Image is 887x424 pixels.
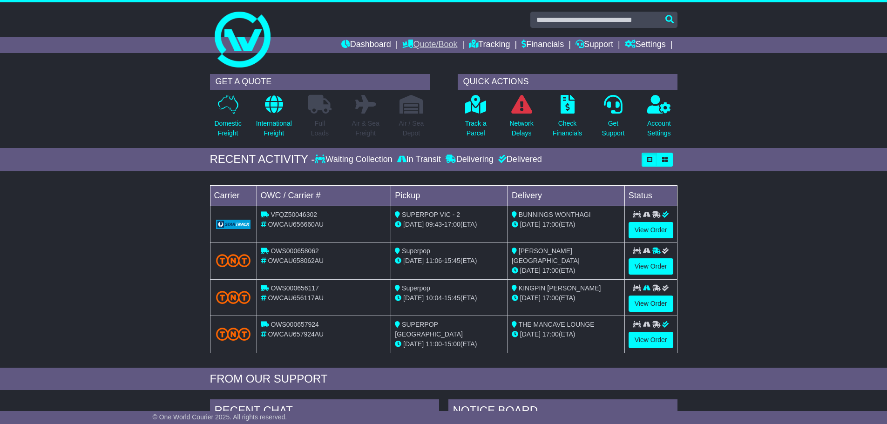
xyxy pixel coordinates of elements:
[443,155,496,165] div: Delivering
[521,37,564,53] a: Financials
[315,155,394,165] div: Waiting Collection
[153,413,287,421] span: © One World Courier 2025. All rights reserved.
[395,321,463,338] span: SUPERPOP [GEOGRAPHIC_DATA]
[403,257,424,264] span: [DATE]
[402,284,430,292] span: Superpop
[512,247,580,264] span: [PERSON_NAME][GEOGRAPHIC_DATA]
[268,221,324,228] span: OWCAU656660AU
[576,37,613,53] a: Support
[216,291,251,303] img: TNT_Domestic.png
[395,220,504,229] div: - (ETA)
[542,330,559,338] span: 17:00
[542,267,559,274] span: 17:00
[399,119,424,138] p: Air / Sea Depot
[542,294,559,302] span: 17:00
[601,94,625,143] a: GetSupport
[512,266,621,276] div: (ETA)
[444,294,460,302] span: 15:45
[216,328,251,340] img: TNT_Domestic.png
[602,119,624,138] p: Get Support
[496,155,542,165] div: Delivered
[426,257,442,264] span: 11:06
[256,119,292,138] p: International Freight
[512,330,621,339] div: (ETA)
[647,94,671,143] a: AccountSettings
[469,37,510,53] a: Tracking
[395,256,504,266] div: - (ETA)
[402,37,457,53] a: Quote/Book
[403,340,424,348] span: [DATE]
[352,119,379,138] p: Air & Sea Freight
[256,94,292,143] a: InternationalFreight
[214,94,242,143] a: DomesticFreight
[520,221,541,228] span: [DATE]
[444,340,460,348] span: 15:00
[512,293,621,303] div: (ETA)
[553,119,582,138] p: Check Financials
[629,332,673,348] a: View Order
[210,185,257,206] td: Carrier
[210,372,677,386] div: FROM OUR SUPPORT
[216,220,251,229] img: GetCarrierServiceLogo
[512,220,621,229] div: (ETA)
[271,211,317,218] span: VFQZ50046302
[509,119,533,138] p: Network Delays
[308,119,332,138] p: Full Loads
[271,321,319,328] span: OWS000657924
[444,221,460,228] span: 17:00
[426,294,442,302] span: 10:04
[391,185,508,206] td: Pickup
[216,254,251,267] img: TNT_Domestic.png
[268,330,324,338] span: OWCAU657924AU
[629,222,673,238] a: View Order
[426,340,442,348] span: 11:00
[271,247,319,255] span: OWS000658062
[520,267,541,274] span: [DATE]
[395,155,443,165] div: In Transit
[403,221,424,228] span: [DATE]
[624,185,677,206] td: Status
[647,119,671,138] p: Account Settings
[629,296,673,312] a: View Order
[519,321,595,328] span: THE MANCAVE LOUNGE
[268,294,324,302] span: OWCAU656117AU
[519,284,601,292] span: KINGPIN [PERSON_NAME]
[210,153,315,166] div: RECENT ACTIVITY -
[210,74,430,90] div: GET A QUOTE
[508,185,624,206] td: Delivery
[625,37,666,53] a: Settings
[402,247,430,255] span: Superpop
[465,94,487,143] a: Track aParcel
[341,37,391,53] a: Dashboard
[465,119,487,138] p: Track a Parcel
[509,94,534,143] a: NetworkDelays
[257,185,391,206] td: OWC / Carrier #
[444,257,460,264] span: 15:45
[629,258,673,275] a: View Order
[268,257,324,264] span: OWCAU658062AU
[403,294,424,302] span: [DATE]
[520,330,541,338] span: [DATE]
[552,94,582,143] a: CheckFinancials
[395,293,504,303] div: - (ETA)
[458,74,677,90] div: QUICK ACTIONS
[402,211,460,218] span: SUPERPOP VIC - 2
[519,211,591,218] span: BUNNINGS WONTHAGI
[214,119,241,138] p: Domestic Freight
[520,294,541,302] span: [DATE]
[271,284,319,292] span: OWS000656117
[542,221,559,228] span: 17:00
[395,339,504,349] div: - (ETA)
[426,221,442,228] span: 09:43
